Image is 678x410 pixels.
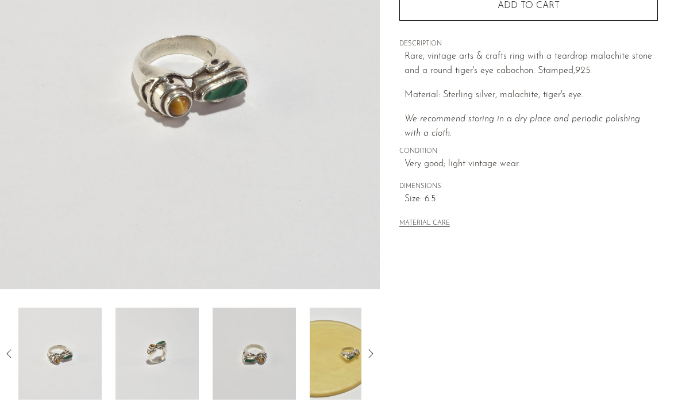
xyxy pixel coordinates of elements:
span: DESCRIPTION [399,39,658,49]
span: Size: 6.5 [405,192,658,207]
span: Very good; light vintage wear. [405,157,658,172]
em: We recommend storing in a dry place and periodic polishing with a cloth. [405,114,640,139]
span: DIMENSIONS [399,182,658,192]
img: Malachite Tiger's Eye Ring [115,308,199,400]
em: 925. [575,66,592,75]
img: Malachite Tiger's Eye Ring [310,308,393,400]
img: Malachite Tiger's Eye Ring [213,308,296,400]
img: Malachite Tiger's Eye Ring [18,308,102,400]
span: CONDITION [399,147,658,157]
span: Add to cart [498,1,560,10]
p: Material: Sterling silver, malachite, tiger's eye. [405,88,658,103]
p: Rare, vintage arts & crafts ring with a teardrop malachite stone and a round tiger's eye cabochon... [405,49,658,79]
button: MATERIAL CARE [399,220,450,228]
